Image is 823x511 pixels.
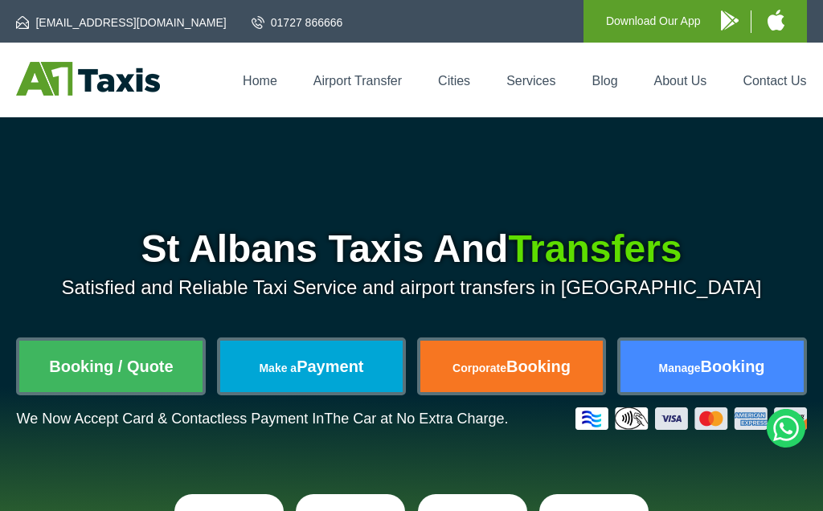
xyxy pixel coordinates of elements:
[259,362,297,374] span: Make a
[16,230,806,268] h1: St Albans Taxis And
[243,74,277,88] a: Home
[592,74,618,88] a: Blog
[313,74,402,88] a: Airport Transfer
[508,227,682,270] span: Transfers
[324,411,508,427] span: The Car at No Extra Charge.
[506,74,555,88] a: Services
[658,362,700,374] span: Manage
[220,341,403,392] a: Make aPayment
[620,341,804,392] a: ManageBooking
[575,407,807,430] img: Credit And Debit Cards
[452,362,506,374] span: Corporate
[16,276,806,299] p: Satisfied and Reliable Taxi Service and airport transfers in [GEOGRAPHIC_DATA]
[743,74,806,88] a: Contact Us
[768,10,784,31] img: A1 Taxis iPhone App
[606,11,701,31] p: Download Our App
[438,74,470,88] a: Cities
[654,74,707,88] a: About Us
[721,10,739,31] img: A1 Taxis Android App
[16,411,508,427] p: We Now Accept Card & Contactless Payment In
[252,14,343,31] a: 01727 866666
[16,62,160,96] img: A1 Taxis St Albans LTD
[16,14,226,31] a: [EMAIL_ADDRESS][DOMAIN_NAME]
[420,341,604,392] a: CorporateBooking
[19,341,203,392] a: Booking / Quote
